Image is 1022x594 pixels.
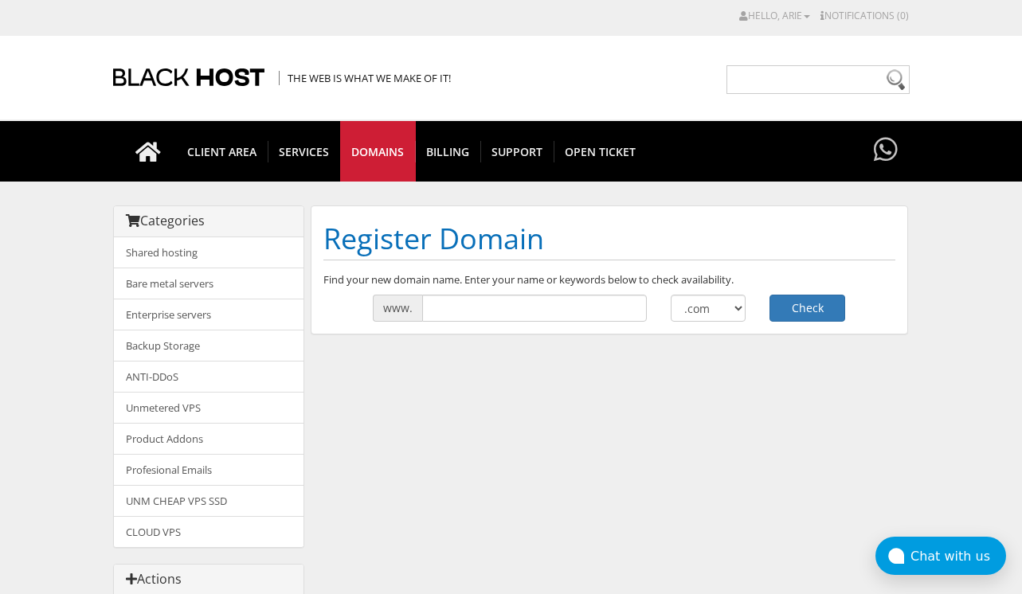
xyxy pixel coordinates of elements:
[340,121,416,182] a: Domains
[114,268,303,299] a: Bare metal servers
[910,549,1006,564] div: Chat with us
[268,121,341,182] a: SERVICES
[554,141,647,162] span: Open Ticket
[119,121,177,182] a: Go to homepage
[114,330,303,361] a: Backup Storage
[176,141,268,162] span: CLIENT AREA
[126,214,292,229] h3: Categories
[114,485,303,517] a: UNM CHEAP VPS SSD
[820,9,909,22] a: Notifications (0)
[176,121,268,182] a: CLIENT AREA
[114,423,303,455] a: Product Addons
[114,392,303,424] a: Unmetered VPS
[480,121,554,182] a: Support
[323,272,895,287] p: Find your new domain name. Enter your name or keywords below to check availability.
[114,454,303,486] a: Profesional Emails
[875,537,1006,575] button: Chat with us
[373,295,422,322] span: www.
[126,573,292,587] h3: Actions
[114,516,303,547] a: CLOUD VPS
[279,71,451,85] span: The Web is what we make of it!
[323,218,895,260] h1: Register Domain
[114,299,303,330] a: Enterprise servers
[769,295,845,322] button: Check
[340,141,416,162] span: Domains
[870,121,902,180] a: Have questions?
[739,9,810,22] a: Hello, Arie
[415,121,481,182] a: Billing
[415,141,481,162] span: Billing
[114,361,303,393] a: ANTI-DDoS
[114,237,303,268] a: Shared hosting
[480,141,554,162] span: Support
[268,141,341,162] span: SERVICES
[726,65,910,94] input: Need help?
[554,121,647,182] a: Open Ticket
